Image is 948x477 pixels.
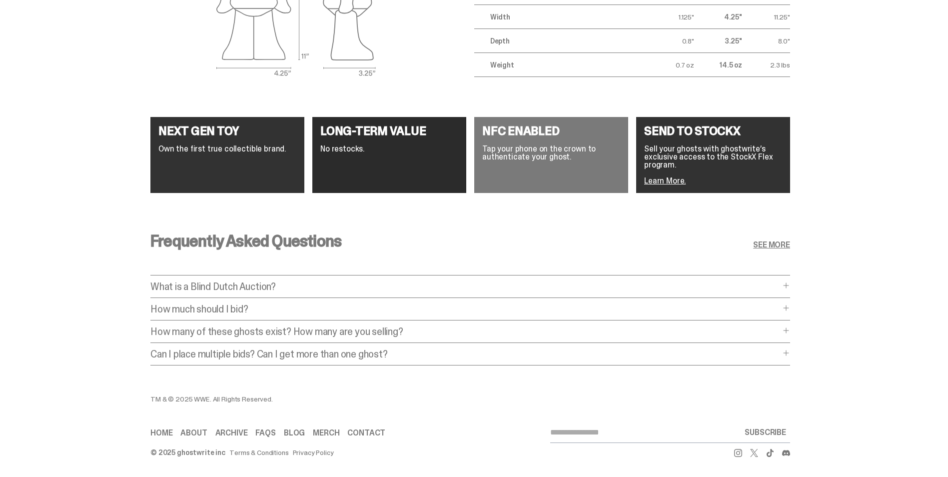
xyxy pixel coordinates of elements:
p: Own the first true collectible brand. [158,145,296,153]
td: 4.25" [694,5,742,29]
td: Weight [474,53,646,77]
p: How much should I bid? [150,304,780,314]
h4: SEND TO STOCKX [644,125,782,137]
a: Archive [215,429,248,437]
td: 8.0" [742,29,790,53]
p: No restocks. [320,145,458,153]
a: Home [150,429,172,437]
p: Tap your phone on the crown to authenticate your ghost. [482,145,620,161]
h3: Frequently Asked Questions [150,233,341,249]
a: FAQs [255,429,275,437]
div: TM & © 2025 WWE. All Rights Reserved. [150,395,550,402]
td: 11.25" [742,5,790,29]
a: Learn More. [644,175,686,186]
a: SEE MORE [753,241,790,249]
td: Depth [474,29,646,53]
p: Can I place multiple bids? Can I get more than one ghost? [150,349,780,359]
td: 14.5 oz [694,53,742,77]
div: © 2025 ghostwrite inc [150,449,225,456]
a: Blog [284,429,305,437]
a: Terms & Conditions [229,449,288,456]
p: Sell your ghosts with ghostwrite’s exclusive access to the StockX Flex program. [644,145,782,169]
td: 2.3 lbs [742,53,790,77]
td: Width [474,5,646,29]
td: 1.125" [646,5,694,29]
a: About [180,429,207,437]
a: Privacy Policy [293,449,334,456]
h4: NEXT GEN TOY [158,125,296,137]
td: 0.8" [646,29,694,53]
td: 0.7 oz [646,53,694,77]
a: Merch [313,429,339,437]
h4: NFC ENABLED [482,125,620,137]
h4: LONG-TERM VALUE [320,125,458,137]
p: How many of these ghosts exist? How many are you selling? [150,326,780,336]
td: 3.25" [694,29,742,53]
a: Contact [347,429,385,437]
button: SUBSCRIBE [741,422,790,442]
p: What is a Blind Dutch Auction? [150,281,780,291]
